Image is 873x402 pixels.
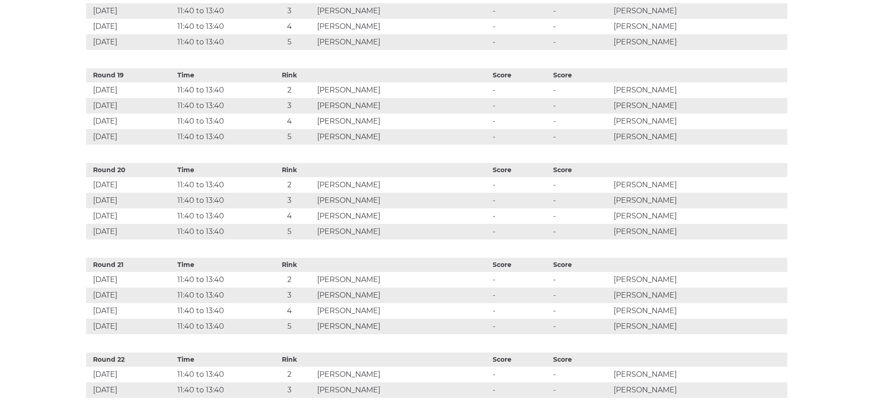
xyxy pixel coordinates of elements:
td: [DATE] [86,98,175,114]
td: - [490,303,551,319]
td: [DATE] [86,129,175,145]
td: 11:40 to 13:40 [175,382,264,398]
td: [PERSON_NAME] [611,82,787,98]
th: Time [175,353,264,367]
th: Score [551,68,611,82]
td: [DATE] [86,288,175,303]
td: - [490,3,551,19]
td: - [551,3,611,19]
td: [DATE] [86,19,175,34]
td: [DATE] [86,224,175,239]
td: 11:40 to 13:40 [175,98,264,114]
td: [PERSON_NAME] [611,288,787,303]
td: - [490,319,551,334]
td: - [551,382,611,398]
td: 11:40 to 13:40 [175,34,264,50]
td: [PERSON_NAME] [315,98,490,114]
td: 5 [264,319,315,334]
td: 11:40 to 13:40 [175,224,264,239]
th: Round 21 [86,258,175,272]
td: 11:40 to 13:40 [175,19,264,34]
td: 11:40 to 13:40 [175,303,264,319]
td: 4 [264,208,315,224]
td: 5 [264,129,315,145]
td: [PERSON_NAME] [315,319,490,334]
td: - [551,272,611,288]
th: Round 20 [86,163,175,177]
td: [DATE] [86,34,175,50]
td: [DATE] [86,319,175,334]
th: Rink [264,353,315,367]
td: 11:40 to 13:40 [175,208,264,224]
td: - [490,129,551,145]
th: Score [551,353,611,367]
td: [DATE] [86,193,175,208]
th: Round 19 [86,68,175,82]
td: - [551,177,611,193]
th: Score [551,163,611,177]
td: [PERSON_NAME] [611,129,787,145]
td: [PERSON_NAME] [611,303,787,319]
td: [PERSON_NAME] [315,382,490,398]
td: [PERSON_NAME] [315,303,490,319]
td: - [490,208,551,224]
td: - [490,177,551,193]
td: 3 [264,288,315,303]
td: 3 [264,98,315,114]
td: [DATE] [86,303,175,319]
td: [PERSON_NAME] [315,129,490,145]
td: - [490,382,551,398]
td: 11:40 to 13:40 [175,177,264,193]
td: [DATE] [86,3,175,19]
td: - [551,288,611,303]
th: Score [490,258,551,272]
td: [PERSON_NAME] [315,193,490,208]
td: - [551,193,611,208]
td: [PERSON_NAME] [315,114,490,129]
td: [PERSON_NAME] [611,208,787,224]
td: [DATE] [86,208,175,224]
td: 5 [264,34,315,50]
td: - [490,19,551,34]
td: 11:40 to 13:40 [175,82,264,98]
td: 2 [264,82,315,98]
td: [DATE] [86,82,175,98]
th: Rink [264,163,315,177]
td: 11:40 to 13:40 [175,367,264,382]
th: Round 22 [86,353,175,367]
td: [PERSON_NAME] [611,319,787,334]
td: 2 [264,272,315,288]
th: Time [175,163,264,177]
td: 4 [264,19,315,34]
td: - [490,82,551,98]
td: [PERSON_NAME] [315,288,490,303]
td: - [551,34,611,50]
th: Score [490,353,551,367]
td: [PERSON_NAME] [611,177,787,193]
td: [PERSON_NAME] [315,208,490,224]
td: - [551,303,611,319]
td: 2 [264,177,315,193]
td: [PERSON_NAME] [611,19,787,34]
td: - [490,272,551,288]
td: [PERSON_NAME] [611,193,787,208]
td: - [490,288,551,303]
th: Time [175,68,264,82]
td: [PERSON_NAME] [315,224,490,239]
td: [PERSON_NAME] [315,272,490,288]
td: 4 [264,303,315,319]
td: - [490,114,551,129]
td: [DATE] [86,114,175,129]
td: 3 [264,193,315,208]
td: 2 [264,367,315,382]
th: Score [490,68,551,82]
td: - [551,82,611,98]
td: 3 [264,382,315,398]
td: [PERSON_NAME] [611,272,787,288]
th: Score [490,163,551,177]
td: [PERSON_NAME] [611,3,787,19]
td: - [490,34,551,50]
td: - [551,114,611,129]
td: [PERSON_NAME] [611,224,787,239]
th: Time [175,258,264,272]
